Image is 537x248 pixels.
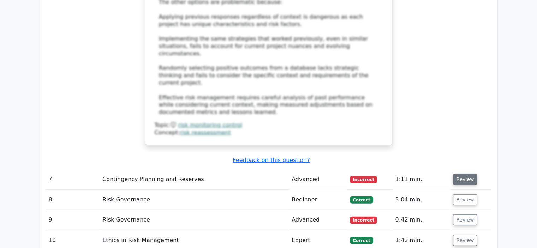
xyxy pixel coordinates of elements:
td: 3:04 min. [392,190,450,210]
td: 9 [46,210,100,230]
div: Concept: [155,129,383,137]
div: Topic: [155,122,383,129]
td: Risk Governance [100,190,289,210]
td: 7 [46,169,100,189]
a: risk monitoring control [178,122,242,128]
button: Review [453,194,477,205]
button: Review [453,235,477,246]
a: risk reassessment [180,129,231,136]
td: Advanced [289,169,347,189]
span: Incorrect [350,217,377,224]
a: Feedback on this question? [233,157,310,163]
td: 0:42 min. [392,210,450,230]
td: 1:11 min. [392,169,450,189]
button: Review [453,214,477,225]
td: 8 [46,190,100,210]
span: Correct [350,237,373,244]
span: Incorrect [350,176,377,183]
button: Review [453,174,477,185]
td: Contingency Planning and Reserves [100,169,289,189]
td: Risk Governance [100,210,289,230]
td: Advanced [289,210,347,230]
td: Beginner [289,190,347,210]
span: Correct [350,196,373,204]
